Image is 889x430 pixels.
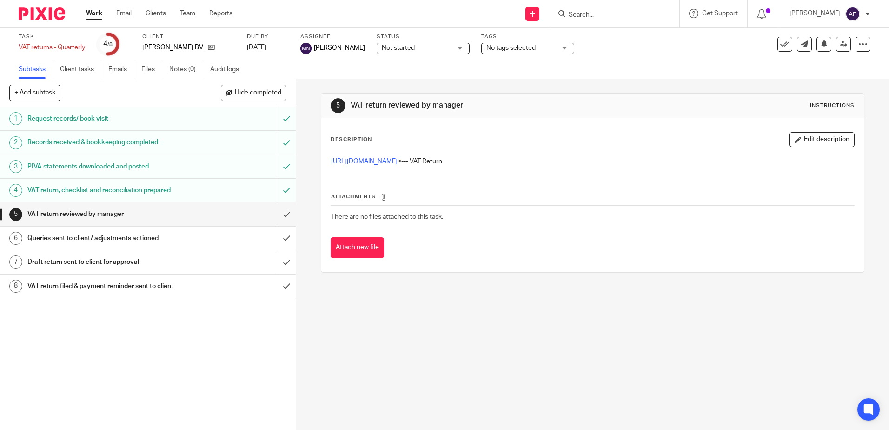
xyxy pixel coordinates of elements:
[142,33,235,40] label: Client
[810,102,855,109] div: Instructions
[210,60,246,79] a: Audit logs
[235,89,281,97] span: Hide completed
[19,33,85,40] label: Task
[486,45,536,51] span: No tags selected
[19,7,65,20] img: Pixie
[9,208,22,221] div: 5
[27,160,187,174] h1: PIVA statements downloaded and posted
[116,9,132,18] a: Email
[845,7,860,21] img: svg%3E
[142,43,203,52] p: [PERSON_NAME] BV
[19,43,85,52] div: VAT returns - Quarterly
[146,9,166,18] a: Clients
[331,158,398,165] a: [URL][DOMAIN_NAME]
[789,132,855,147] button: Edit description
[331,194,376,199] span: Attachments
[9,255,22,269] div: 7
[9,280,22,293] div: 8
[9,112,22,125] div: 1
[9,160,22,173] div: 3
[9,184,22,197] div: 4
[9,232,22,245] div: 6
[481,33,574,40] label: Tags
[351,101,612,110] h1: VAT return reviewed by manager
[169,60,203,79] a: Notes (0)
[314,43,365,53] span: [PERSON_NAME]
[221,85,286,101] button: Hide completed
[107,42,113,47] small: /8
[247,44,266,51] span: [DATE]
[331,136,372,143] p: Description
[331,237,384,258] button: Attach new file
[9,136,22,149] div: 2
[27,207,187,221] h1: VAT return reviewed by manager
[27,135,187,149] h1: Records received & bookkeeping completed
[377,33,470,40] label: Status
[27,255,187,269] h1: Draft return sent to client for approval
[300,33,365,40] label: Assignee
[19,60,53,79] a: Subtasks
[60,60,101,79] a: Client tasks
[789,9,841,18] p: [PERSON_NAME]
[702,10,738,17] span: Get Support
[27,231,187,245] h1: Queries sent to client/ adjustments actioned
[141,60,162,79] a: Files
[103,39,113,49] div: 4
[331,214,443,220] span: There are no files attached to this task.
[568,11,651,20] input: Search
[27,279,187,293] h1: VAT return filed & payment reminder sent to client
[382,45,415,51] span: Not started
[27,183,187,197] h1: VAT return, checklist and reconciliation prepared
[9,85,60,101] button: + Add subtask
[331,157,854,166] p: <--- VAT Return
[86,9,102,18] a: Work
[247,33,289,40] label: Due by
[209,9,232,18] a: Reports
[27,112,187,126] h1: Request records/ book visit
[108,60,134,79] a: Emails
[331,98,345,113] div: 5
[180,9,195,18] a: Team
[300,43,312,54] img: svg%3E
